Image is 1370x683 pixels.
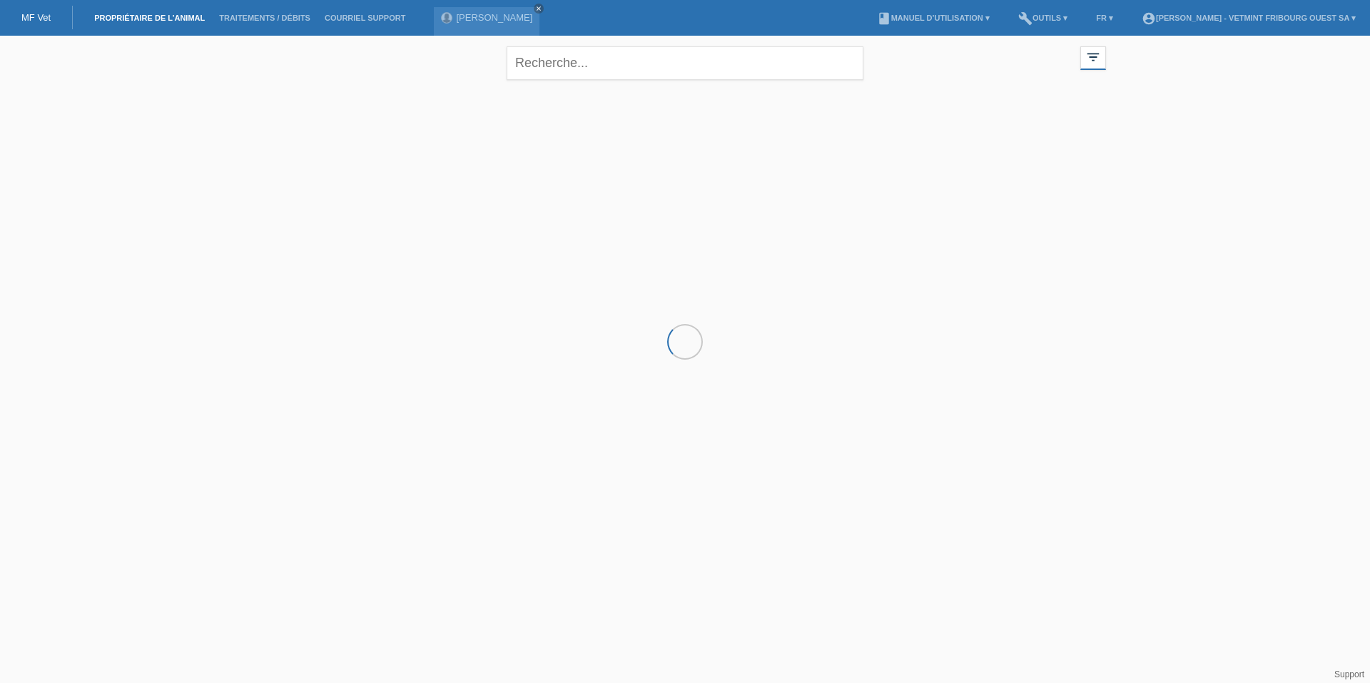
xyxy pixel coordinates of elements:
i: close [535,5,542,12]
a: Propriétaire de l’animal [87,14,212,22]
i: book [877,11,891,26]
a: buildOutils ▾ [1011,14,1075,22]
a: [PERSON_NAME] [456,12,532,23]
a: Support [1334,669,1364,679]
input: Recherche... [507,46,863,80]
i: account_circle [1142,11,1156,26]
i: build [1018,11,1032,26]
a: Courriel Support [318,14,412,22]
a: bookManuel d’utilisation ▾ [870,14,997,22]
a: FR ▾ [1089,14,1120,22]
i: filter_list [1085,49,1101,65]
a: MF Vet [21,12,51,23]
a: account_circle[PERSON_NAME] - Vetmint Fribourg Ouest SA ▾ [1135,14,1363,22]
a: Traitements / débits [212,14,318,22]
a: close [534,4,544,14]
